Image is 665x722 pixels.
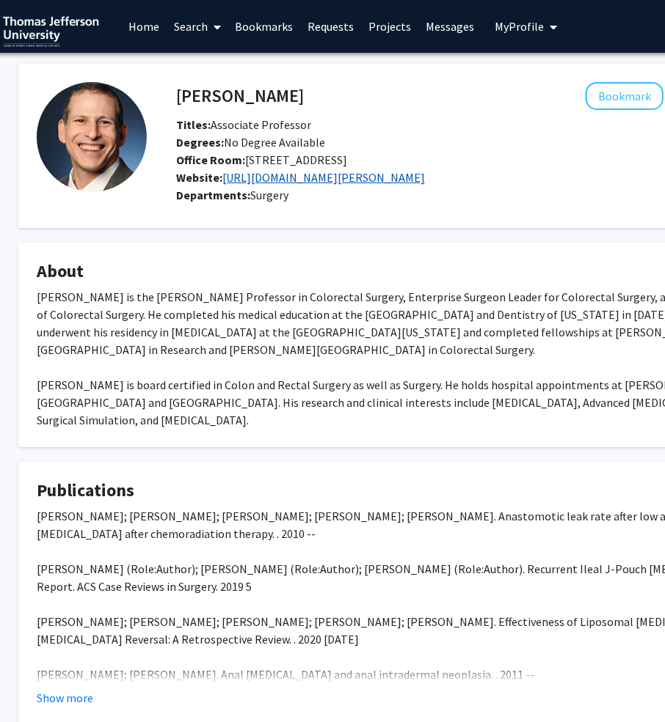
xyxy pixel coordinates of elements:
[167,1,228,52] a: Search
[176,135,325,150] span: No Degree Available
[228,1,301,52] a: Bookmarks
[586,82,664,110] button: Add Benjamin Phillips to Bookmarks
[176,188,250,202] b: Departments:
[495,19,545,34] span: My Profile
[250,188,288,202] span: Surgery
[176,170,222,185] b: Website:
[222,170,425,185] a: Opens in a new tab
[176,82,304,109] h4: [PERSON_NAME]
[362,1,419,52] a: Projects
[301,1,362,52] a: Requests
[11,656,62,711] iframe: Chat
[121,1,167,52] a: Home
[176,152,245,167] b: Office Room:
[176,135,224,150] b: Degrees:
[37,82,147,192] img: Profile Picture
[37,689,93,707] button: Show more
[176,152,347,167] span: [STREET_ADDRESS]
[176,117,311,132] span: Associate Professor
[176,117,211,132] b: Titles:
[419,1,482,52] a: Messages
